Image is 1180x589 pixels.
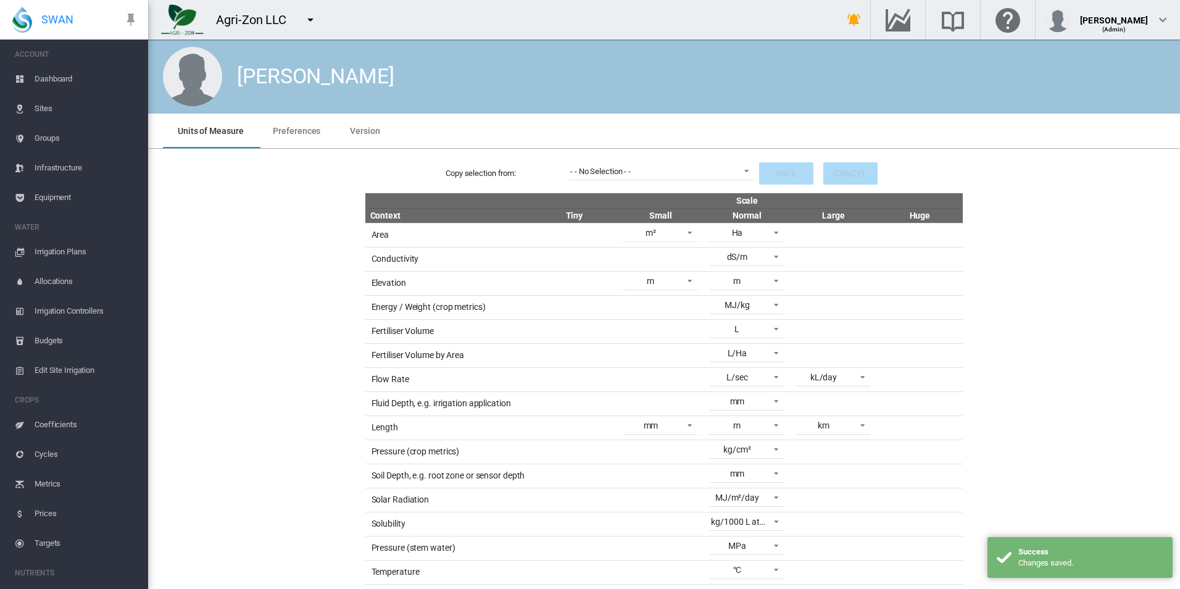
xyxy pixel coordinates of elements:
[365,488,531,512] td: Solar Radiation
[734,324,739,334] div: L
[365,247,531,271] td: Conductivity
[365,367,531,391] td: Flow Rate
[41,12,73,27] span: SWAN
[365,440,531,464] td: Pressure (crop metrics)
[216,11,297,28] div: Agri-Zon LLC
[365,464,531,488] td: Soil Depth, e.g. root zone or sensor depth
[1155,12,1170,27] md-icon: icon-chevron-down
[35,183,138,212] span: Equipment
[35,64,138,94] span: Dashboard
[723,445,750,454] div: kg/cm²
[350,126,380,136] span: Version
[15,217,138,237] span: WATER
[35,410,138,440] span: Coefficients
[365,271,531,295] td: Elevation
[711,517,779,527] div: kg/1000 L at 15°C
[726,372,748,382] div: L/sec
[273,126,320,136] span: Preferences
[35,469,138,499] span: Metrics
[35,237,138,267] span: Irrigation Plans
[644,420,659,430] div: mm
[365,319,531,343] td: Fertiliser Volume
[728,348,747,358] div: L/Ha
[365,536,531,560] td: Pressure (stem water)
[732,228,743,238] div: Ha
[365,295,531,319] td: Energy / Weight (crop metrics)
[759,162,813,185] button: Save
[365,343,531,367] td: Fertiliser Volume by Area
[161,4,204,35] img: 7FicoSLW9yRjj7F2+0uvjPufP+ga39vogPu+G1+wvBtcm3fNv859aGr42DJ5pXiEAAAAAAAAAAAAAAAAAAAAAAAAAAAAAAAAA...
[163,47,222,106] img: male.jpg
[730,396,745,406] div: mm
[1102,26,1126,33] span: (Admin)
[730,469,745,478] div: mm
[35,356,138,385] span: Edit Site Irrigation
[178,126,243,136] span: Units of Measure
[842,7,866,32] button: icon-bell-ring
[446,168,569,179] label: Copy selection from:
[298,7,323,32] button: icon-menu-down
[12,7,32,33] img: SWAN-Landscape-Logo-Colour-drop.png
[1018,546,1163,558] div: Success
[883,12,913,27] md-icon: Go to the Data Hub
[938,12,968,27] md-icon: Search the knowledge base
[365,391,531,416] td: Fluid Depth, e.g. irrigation application
[1080,9,1148,22] div: [PERSON_NAME]
[35,123,138,153] span: Groups
[35,153,138,183] span: Infrastructure
[1018,558,1163,569] div: Changes saved.
[818,420,829,430] div: km
[810,372,837,382] div: kL/day
[733,565,742,575] div: °C
[35,440,138,469] span: Cycles
[123,12,138,27] md-icon: icon-pin
[365,560,531,584] td: Temperature
[733,420,741,430] div: m
[35,267,138,296] span: Allocations
[365,208,531,223] th: Context
[570,167,631,176] div: - - No Selection - -
[733,276,741,286] div: m
[646,228,656,238] div: m²
[35,528,138,558] span: Targets
[725,300,750,310] div: MJ/kg
[365,223,531,247] td: Area
[35,326,138,356] span: Budgets
[365,416,531,440] td: Length
[531,193,963,208] th: Scale
[35,296,138,326] span: Irrigation Controllers
[15,44,138,64] span: ACCOUNT
[35,94,138,123] span: Sites
[15,390,138,410] span: CROPS
[647,276,654,286] div: m
[728,541,746,551] div: MPa
[790,208,876,223] th: Large
[35,499,138,528] span: Prices
[715,493,759,503] div: MJ/m²/day
[15,563,138,583] span: NUTRIENTS
[704,208,790,223] th: Normal
[876,208,963,223] th: Huge
[531,208,617,223] th: Tiny
[823,162,878,185] button: Cancel
[993,12,1023,27] md-icon: Click here for help
[365,512,531,536] td: Solubility
[1045,7,1070,32] img: profile.jpg
[237,62,394,91] div: [PERSON_NAME]
[303,12,318,27] md-icon: icon-menu-down
[617,208,704,223] th: Small
[727,252,748,262] div: dS/m
[987,537,1173,578] div: Success Changes saved.
[847,12,862,27] md-icon: icon-bell-ring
